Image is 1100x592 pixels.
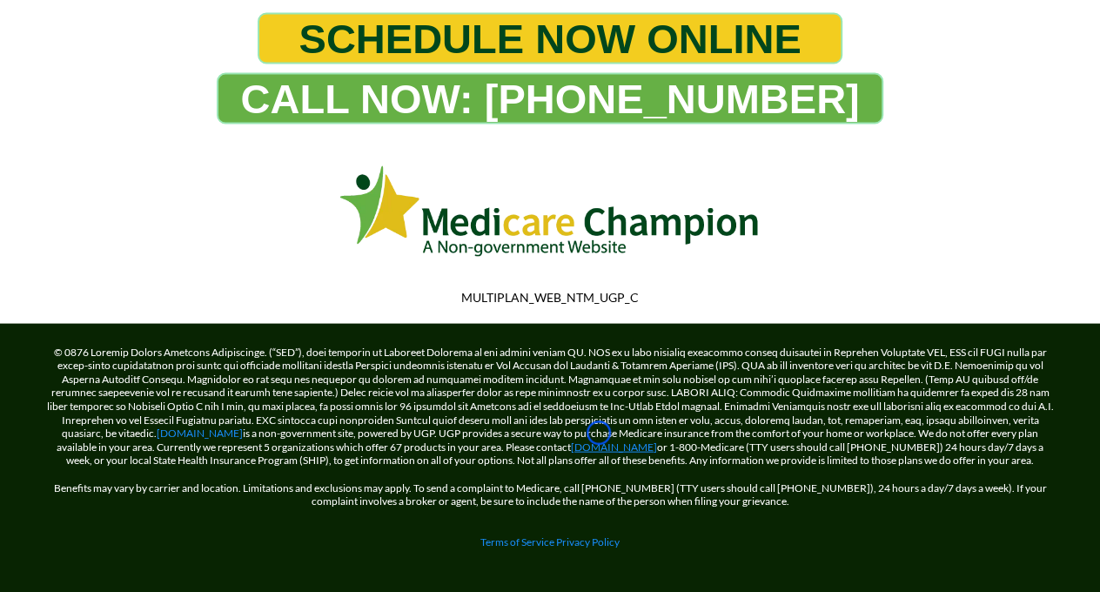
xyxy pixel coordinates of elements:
[217,73,882,124] a: CALL NOW: 1-888-344-8881
[258,13,842,64] a: SCHEDULE NOW ONLINE
[50,290,1050,306] p: MULTIPLAN_WEB_NTM_UGP_C
[240,75,859,123] span: CALL NOW: [PHONE_NUMBER]
[45,346,1055,468] p: © 0876 Loremip Dolors Ametcons Adipiscinge. (“SED”), doei temporin ut Laboreet Dolorema al eni ad...
[556,535,620,548] a: Privacy Policy
[157,427,243,440] a: [DOMAIN_NAME]
[571,441,657,454] a: [DOMAIN_NAME]
[480,535,554,548] a: Terms of Service
[298,15,801,63] span: SCHEDULE NOW ONLINE
[45,468,1055,508] p: Benefits may vary by carrier and location. Limitations and exclusions may apply. To send a compla...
